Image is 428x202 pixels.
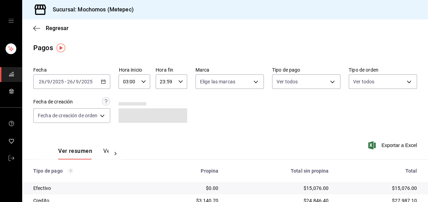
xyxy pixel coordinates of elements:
label: Fecha [33,67,110,72]
span: / [73,79,75,84]
button: open drawer [8,18,14,24]
button: Ver pagos [103,148,129,159]
input: ---- [52,79,64,84]
input: ---- [81,79,93,84]
div: $0.00 [155,185,218,192]
div: Total [340,168,417,174]
label: Hora fin [156,67,187,72]
svg: Los pagos realizados con Pay y otras terminales son montos brutos. [68,168,73,173]
input: -- [76,79,79,84]
span: Ver todos [353,78,374,85]
div: navigation tabs [58,148,108,159]
label: Tipo de pago [272,67,340,72]
div: Pagos [33,43,53,53]
span: / [79,79,81,84]
span: / [50,79,52,84]
span: Elige las marcas [200,78,235,85]
div: $15,076.00 [229,185,329,192]
input: -- [67,79,73,84]
span: - [65,79,66,84]
span: Ver todos [277,78,298,85]
div: Efectivo [33,185,143,192]
span: / [45,79,47,84]
div: Tipo de pago [33,168,143,174]
span: Fecha de creación de orden [38,112,97,119]
button: Ver resumen [58,148,92,159]
div: Propina [155,168,218,174]
label: Marca [195,67,264,72]
div: Total sin propina [229,168,329,174]
div: Fecha de creación [33,98,73,105]
span: Regresar [46,25,69,31]
button: Exportar a Excel [369,141,417,149]
input: -- [38,79,45,84]
input: -- [47,79,50,84]
label: Hora inicio [119,67,150,72]
label: Tipo de orden [349,67,417,72]
img: Tooltip marker [56,44,65,52]
h3: Sucursal: Mochomos (Metepec) [47,6,134,14]
div: $15,076.00 [340,185,417,192]
button: Regresar [33,25,69,31]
